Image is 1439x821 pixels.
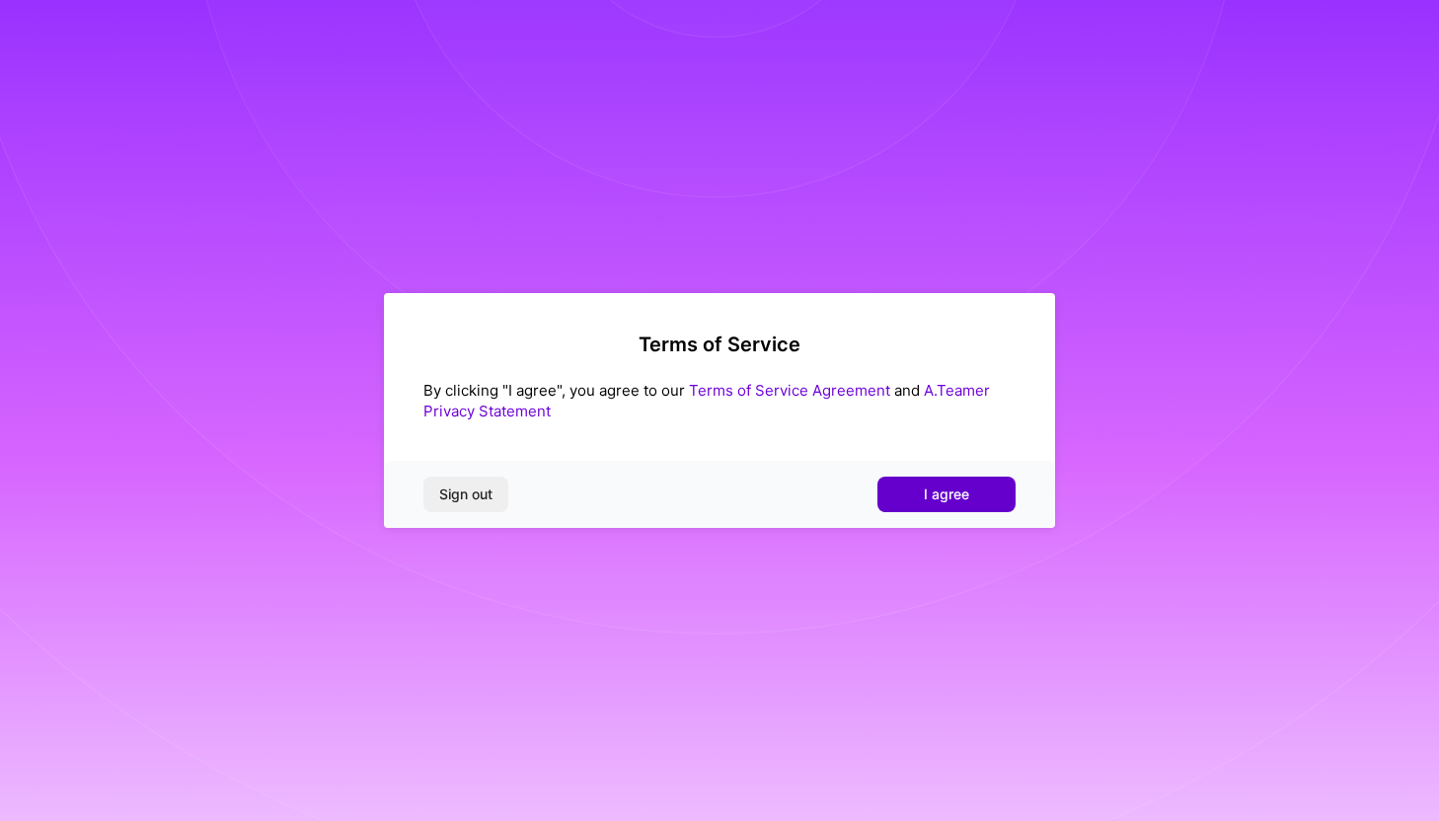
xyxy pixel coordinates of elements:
[877,477,1016,512] button: I agree
[423,333,1016,356] h2: Terms of Service
[423,380,1016,421] div: By clicking "I agree", you agree to our and
[423,477,508,512] button: Sign out
[924,485,969,504] span: I agree
[439,485,492,504] span: Sign out
[689,381,890,400] a: Terms of Service Agreement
